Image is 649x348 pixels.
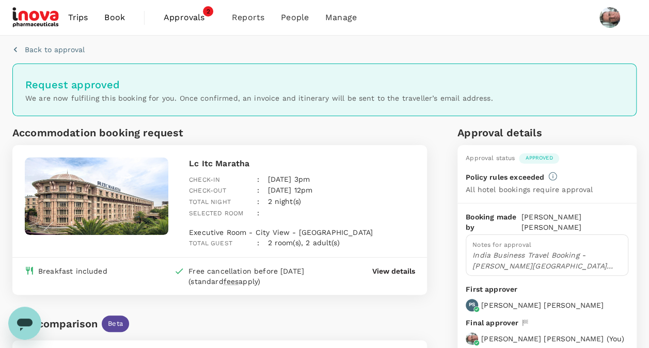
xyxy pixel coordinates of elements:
[249,166,259,185] div: :
[189,240,232,247] span: Total guest
[224,277,239,286] span: fees
[267,174,310,184] p: [DATE] 3pm
[325,11,357,24] span: Manage
[481,334,624,344] p: [PERSON_NAME] [PERSON_NAME] ( You )
[481,300,604,310] p: [PERSON_NAME] [PERSON_NAME]
[372,266,415,276] button: View details
[12,315,98,332] div: Fare comparison
[104,11,125,24] span: Book
[469,301,475,308] p: PS
[25,93,624,103] p: We are now fulfiling this booking for you. Once confirmed, an invoice and itinerary will be sent ...
[466,318,518,328] p: Final approver
[466,184,593,195] p: All hotel bookings require approval
[8,307,41,340] iframe: Button to launch messaging window
[521,212,628,232] p: [PERSON_NAME] [PERSON_NAME]
[249,177,259,196] div: :
[519,154,559,162] span: Approved
[249,229,259,249] div: :
[68,11,88,24] span: Trips
[25,157,168,235] img: hotel
[189,198,231,205] span: Total night
[267,238,339,248] p: 2 room(s), 2 adult(s)
[189,187,226,194] span: Check-out
[457,124,637,141] h6: Approval details
[164,11,215,24] span: Approvals
[466,172,544,182] p: Policy rules exceeded
[102,319,129,329] span: Beta
[25,44,85,55] p: Back to approval
[188,266,331,287] div: Free cancellation before [DATE] (standard apply)
[232,11,264,24] span: Reports
[249,188,259,208] div: :
[12,44,85,55] button: Back to approval
[12,6,60,29] img: iNova Pharmaceuticals
[189,210,243,217] span: Selected room
[466,284,628,295] p: First approver
[25,76,624,93] h6: Request approved
[599,7,620,28] img: Paul Smith
[466,212,521,232] p: Booking made by
[472,250,622,271] p: India Business Travel Booking - [PERSON_NAME][GEOGRAPHIC_DATA] Sen [GEOGRAPHIC_DATA] Business Tra...
[203,6,213,17] span: 2
[466,153,515,164] div: Approval status
[249,199,259,219] div: :
[267,196,301,207] p: 2 night(s)
[189,176,220,183] span: Check-in
[38,266,107,276] div: Breakfast included
[267,185,312,195] p: [DATE] 12pm
[189,157,415,170] p: Lc Itc Maratha
[466,333,478,345] img: avatar-679729af9386b.jpeg
[189,227,373,238] p: Executive Room - City View - [GEOGRAPHIC_DATA]
[281,11,309,24] span: People
[472,241,531,248] span: Notes for approval
[12,124,218,141] h6: Accommodation booking request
